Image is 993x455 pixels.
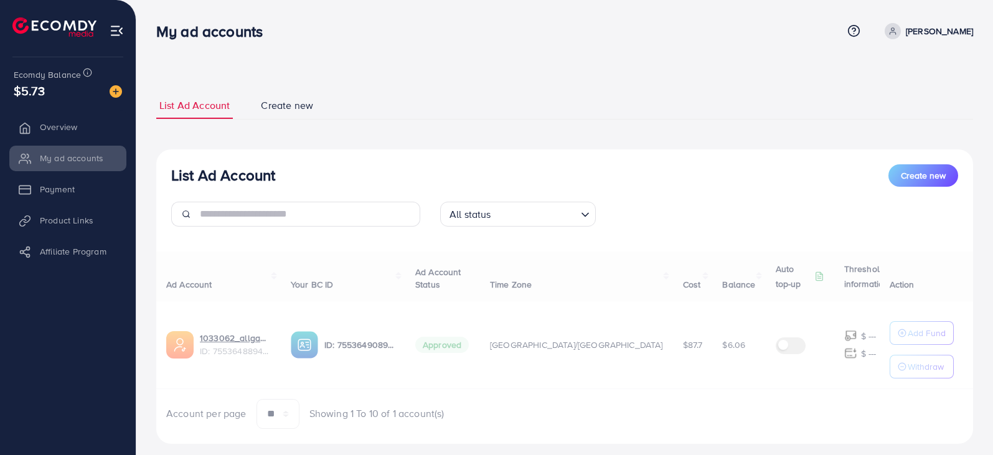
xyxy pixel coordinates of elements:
h3: List Ad Account [171,166,275,184]
span: $5.73 [14,82,45,100]
div: Search for option [440,202,596,227]
h3: My ad accounts [156,22,273,40]
img: logo [12,17,96,37]
img: menu [110,24,124,38]
span: Create new [901,169,946,182]
span: Create new [261,98,313,113]
span: All status [447,205,494,223]
a: [PERSON_NAME] [880,23,973,39]
span: Ecomdy Balance [14,68,81,81]
button: Create new [888,164,958,187]
input: Search for option [495,203,576,223]
img: image [110,85,122,98]
span: List Ad Account [159,98,230,113]
p: [PERSON_NAME] [906,24,973,39]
